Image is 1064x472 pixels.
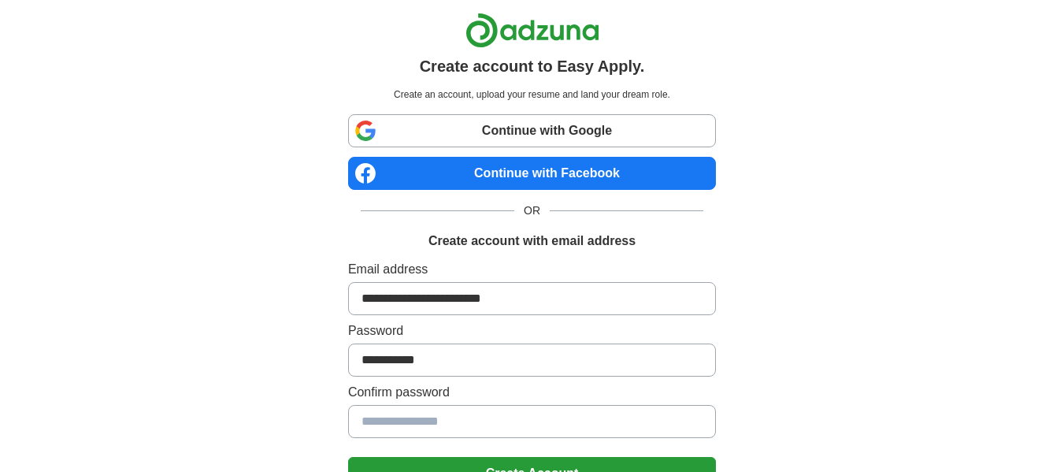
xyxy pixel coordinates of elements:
p: Create an account, upload your resume and land your dream role. [351,87,713,102]
label: Email address [348,260,716,279]
a: Continue with Google [348,114,716,147]
img: Adzuna logo [465,13,599,48]
h1: Create account to Easy Apply. [420,54,645,78]
a: Continue with Facebook [348,157,716,190]
label: Password [348,321,716,340]
span: OR [514,203,550,219]
h1: Create account with email address [428,232,636,251]
label: Confirm password [348,383,716,402]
